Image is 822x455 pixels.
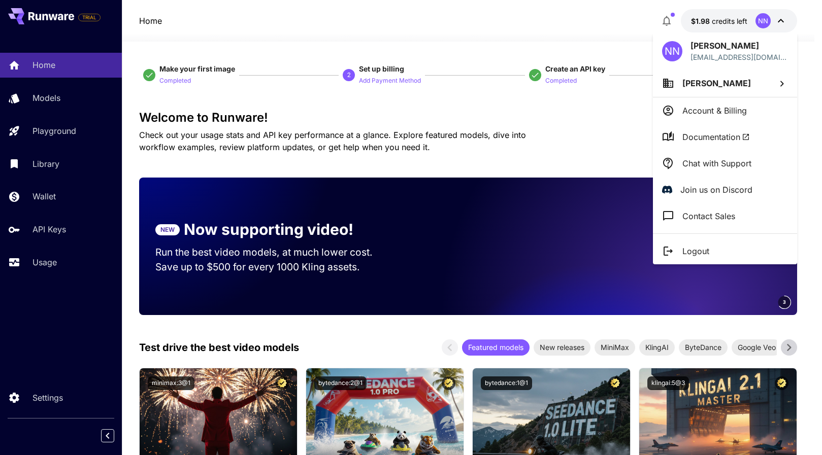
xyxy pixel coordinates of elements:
div: NN [662,41,682,61]
p: Chat with Support [682,157,751,169]
p: Join us on Discord [680,184,752,196]
p: [PERSON_NAME] [691,40,788,52]
button: [PERSON_NAME] [653,69,797,97]
p: Logout [682,245,709,257]
span: Documentation [682,131,750,143]
p: Contact Sales [682,210,735,222]
span: [PERSON_NAME] [682,78,751,88]
p: [EMAIL_ADDRESS][DOMAIN_NAME] [691,52,788,62]
div: nick@nutriwizard.net [691,52,788,62]
p: Account & Billing [682,104,747,117]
